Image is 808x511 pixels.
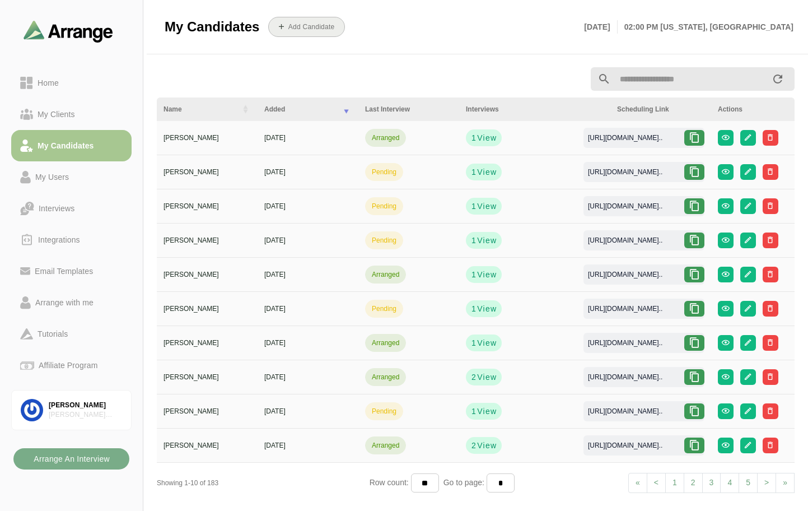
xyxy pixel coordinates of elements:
div: [DATE] [264,372,352,382]
strong: 2 [471,371,477,383]
div: [URL][DOMAIN_NAME].. [579,372,671,382]
b: Arrange An Interview [33,448,110,470]
div: Integrations [34,233,85,247]
span: View [477,406,497,417]
div: arranged [372,133,399,143]
div: My Clients [33,108,80,121]
div: [URL][DOMAIN_NAME].. [579,201,671,211]
a: My Users [11,161,132,193]
button: Arrange An Interview [13,448,129,470]
strong: 1 [471,166,477,178]
button: 1View [466,335,502,351]
span: View [477,235,497,246]
strong: 1 [471,303,477,314]
div: [PERSON_NAME] [164,133,251,143]
div: [URL][DOMAIN_NAME].. [579,440,671,450]
button: 1View [466,300,502,317]
strong: 2 [471,440,477,451]
div: [URL][DOMAIN_NAME].. [579,338,671,348]
span: View [477,303,497,314]
div: Home [33,76,63,90]
div: [DATE] [264,304,352,314]
div: Showing 1-10 of 183 [157,478,370,488]
div: [URL][DOMAIN_NAME].. [579,406,671,416]
div: Interviews [466,104,604,114]
a: Arrange with me [11,287,132,318]
div: Actions [718,104,805,114]
a: Integrations [11,224,132,256]
div: Scheduling Link [617,104,704,114]
span: View [477,440,497,451]
div: [PERSON_NAME] [49,401,122,410]
span: View [477,201,497,212]
strong: 1 [471,269,477,280]
b: Add Candidate [288,23,335,31]
div: Affiliate Program [34,359,102,372]
div: [PERSON_NAME] [164,304,251,314]
div: Name [164,104,234,114]
a: 5 [739,473,758,493]
a: 3 [702,473,721,493]
div: [URL][DOMAIN_NAME].. [579,235,671,245]
div: [DATE] [264,406,352,416]
span: > [764,478,769,487]
div: My Users [31,170,73,184]
div: [URL][DOMAIN_NAME].. [579,304,671,314]
a: My Candidates [11,130,132,161]
span: View [477,371,497,383]
div: [PERSON_NAME] [164,270,251,280]
div: Email Templates [30,264,97,278]
div: [PERSON_NAME] [164,201,251,211]
div: [DATE] [264,440,352,450]
div: pending [372,406,396,416]
strong: 1 [471,235,477,246]
div: Arrange with me [31,296,98,309]
div: pending [372,304,396,314]
div: [DATE] [264,235,352,245]
div: Added [264,104,335,114]
a: [PERSON_NAME][PERSON_NAME] Associates [11,390,132,430]
div: [PERSON_NAME] Associates [49,410,122,420]
div: [PERSON_NAME] [164,440,251,450]
i: appended action [771,72,784,86]
button: 2View [466,437,502,454]
img: arrangeai-name-small-logo.4d2b8aee.svg [24,20,113,42]
div: arranged [372,440,399,450]
button: 1View [466,232,502,249]
button: Add Candidate [268,17,345,37]
a: Affiliate Program [11,350,132,381]
div: [DATE] [264,133,352,143]
div: [PERSON_NAME] [164,406,251,416]
p: [DATE] [584,20,617,34]
div: Tutorials [33,327,72,341]
div: [PERSON_NAME] [164,372,251,382]
div: arranged [372,372,399,382]
span: » [783,478,787,487]
div: pending [372,167,396,177]
a: Next [776,473,795,493]
div: [URL][DOMAIN_NAME].. [579,133,671,143]
div: Last Interview [365,104,452,114]
div: pending [372,201,396,211]
a: 4 [720,473,739,493]
div: [PERSON_NAME] [164,338,251,348]
div: [DATE] [264,270,352,280]
div: [URL][DOMAIN_NAME].. [579,167,671,177]
span: View [477,337,497,349]
a: Email Templates [11,256,132,287]
span: View [477,166,497,178]
p: 02:00 PM [US_STATE], [GEOGRAPHIC_DATA] [618,20,793,34]
button: 1View [466,129,502,146]
span: View [477,269,497,280]
a: Interviews [11,193,132,224]
a: Next [757,473,776,493]
div: My Candidates [33,139,99,152]
strong: 1 [471,337,477,349]
div: arranged [372,270,399,280]
div: [PERSON_NAME] [164,235,251,245]
div: pending [372,235,396,245]
div: [PERSON_NAME] [164,167,251,177]
strong: 1 [471,406,477,417]
a: Home [11,67,132,99]
strong: 1 [471,132,477,143]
